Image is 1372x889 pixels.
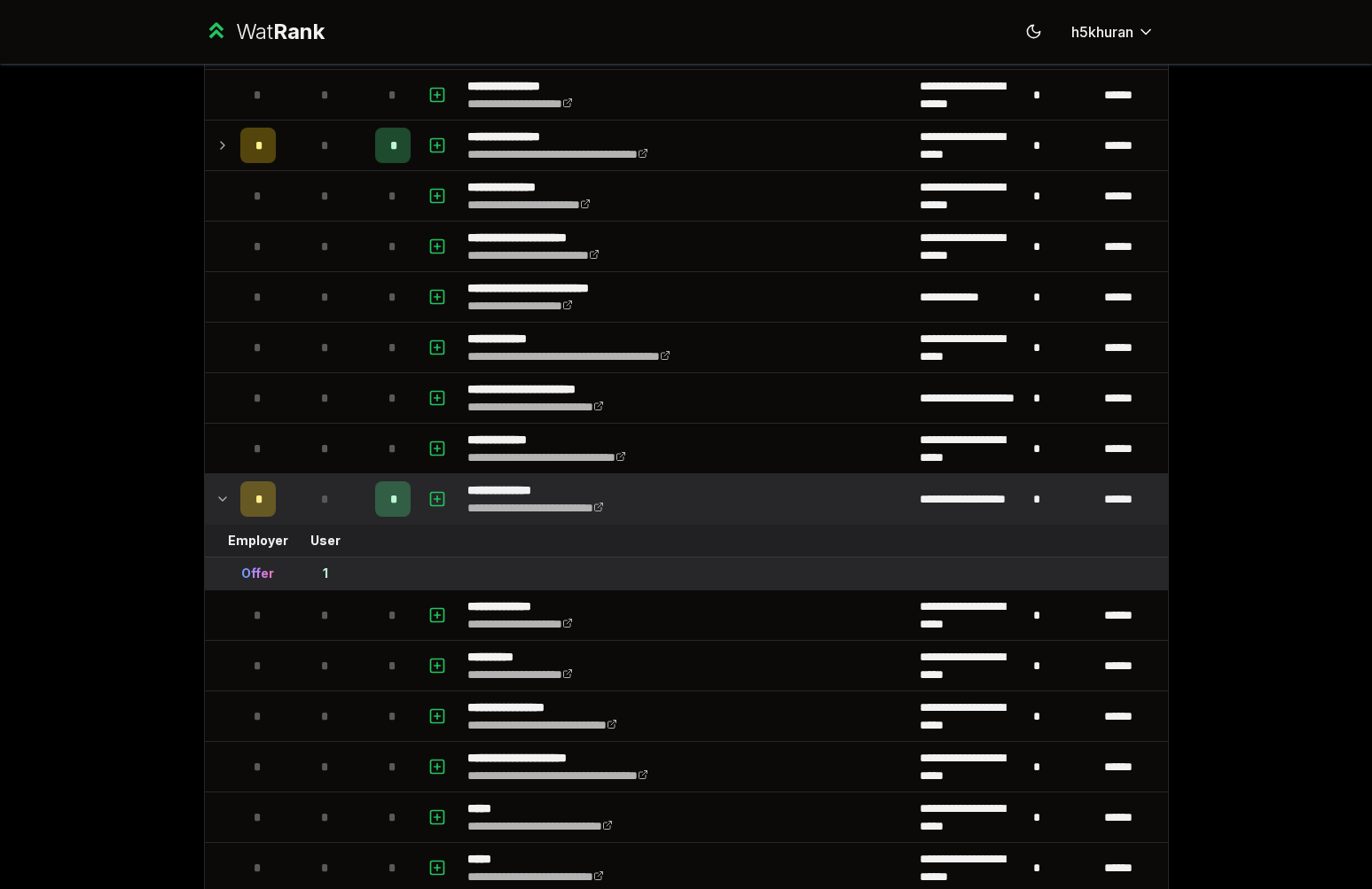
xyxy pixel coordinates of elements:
div: Wat [236,18,325,46]
td: Employer [233,525,283,557]
td: User [283,525,368,557]
span: h5khuran [1071,21,1133,43]
div: 1 [323,565,328,582]
div: Offer [241,565,274,582]
span: Rank [273,19,325,44]
a: WatRank [204,18,325,46]
button: h5khuran [1057,16,1169,48]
